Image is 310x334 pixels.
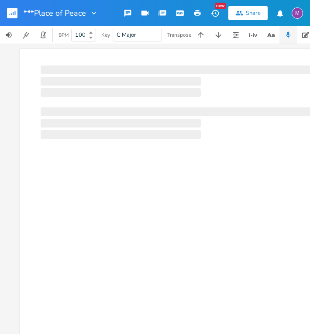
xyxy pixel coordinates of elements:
button: M [292,3,303,23]
span: C Major [117,31,136,39]
button: Share [228,6,268,20]
div: Transpose [167,32,191,38]
div: Key [101,32,110,38]
button: New [206,5,224,21]
span: ***Place of Peace [24,9,86,17]
div: BPM [59,33,69,38]
div: New [215,3,226,9]
div: Share [246,9,261,17]
div: melindameshad [292,7,303,19]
